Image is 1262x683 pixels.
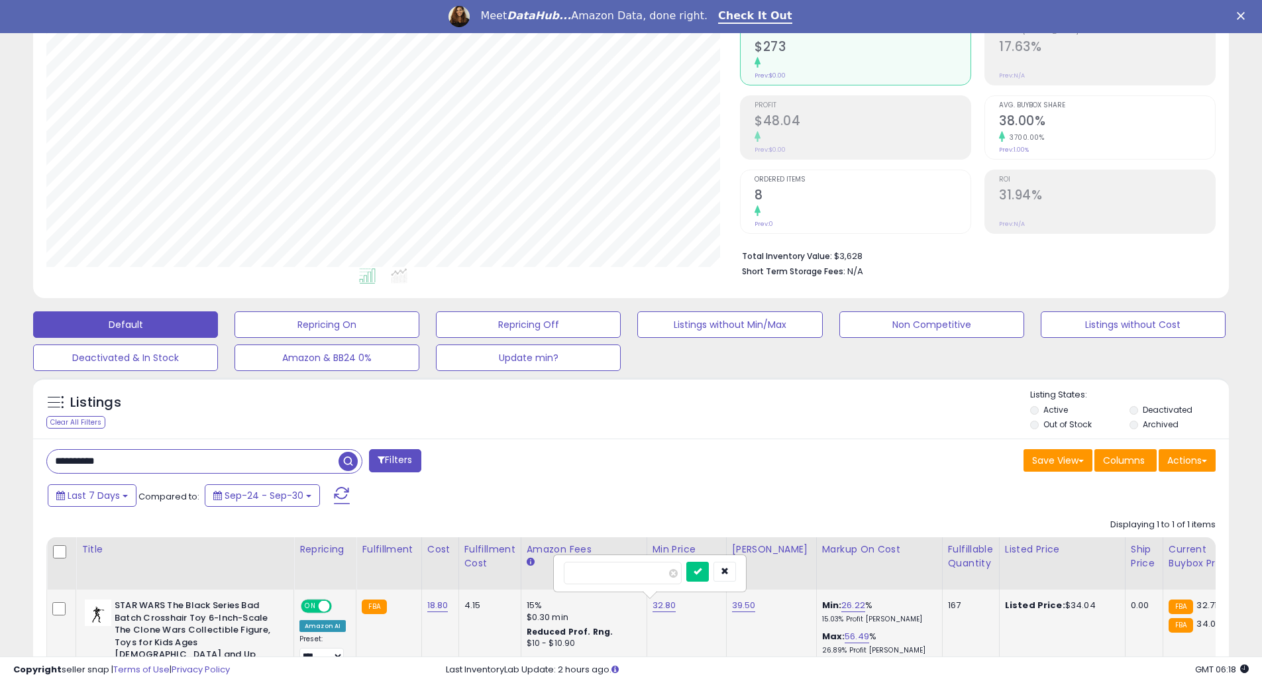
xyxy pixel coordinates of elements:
img: 21qLYeE-5ML._SL40_.jpg [85,600,111,626]
button: Listings without Min/Max [637,311,822,338]
div: Preset: [299,635,346,664]
div: Fulfillable Quantity [948,543,994,570]
button: Amazon & BB24 0% [235,344,419,371]
button: Columns [1094,449,1157,472]
div: 0.00 [1131,600,1153,611]
b: Min: [822,599,842,611]
a: Check It Out [718,9,792,24]
button: Filters [369,449,421,472]
small: Prev: 1.00% [999,146,1029,154]
span: Last 7 Days [68,489,120,502]
small: Prev: N/A [999,220,1025,228]
img: Profile image for Georgie [448,6,470,27]
th: The percentage added to the cost of goods (COGS) that forms the calculator for Min & Max prices. [816,537,942,590]
div: $0.30 min [527,611,637,623]
small: 3700.00% [1005,132,1044,142]
a: 56.49 [845,630,869,643]
h5: Listings [70,394,121,412]
button: Repricing Off [436,311,621,338]
p: Listing States: [1030,389,1229,401]
h2: $48.04 [755,113,971,131]
span: Ordered Items [755,176,971,184]
button: Save View [1024,449,1092,472]
label: Active [1043,404,1068,415]
button: Actions [1159,449,1216,472]
h2: 17.63% [999,39,1215,57]
div: Min Price [653,543,721,556]
b: Reduced Prof. Rng. [527,626,613,637]
h2: 8 [755,187,971,205]
h2: $273 [755,39,971,57]
b: Listed Price: [1005,599,1065,611]
span: ON [302,601,319,612]
b: Short Term Storage Fees: [742,266,845,277]
span: Compared to: [138,490,199,503]
div: Last InventoryLab Update: 2 hours ago. [446,664,1249,676]
div: $34.04 [1005,600,1115,611]
span: Profit [755,102,971,109]
div: 4.15 [464,600,511,611]
a: 39.50 [732,599,756,612]
span: Avg. Buybox Share [999,102,1215,109]
div: 15% [527,600,637,611]
span: OFF [330,601,351,612]
div: % [822,631,932,655]
div: % [822,600,932,624]
b: STAR WARS The Black Series Bad Batch Crosshair Toy 6-Inch-Scale The Clone Wars Collectible Figure... [115,600,276,664]
a: 26.22 [841,599,865,612]
div: Title [81,543,288,556]
a: 18.80 [427,599,448,612]
div: Meet Amazon Data, done right. [480,9,708,23]
span: Columns [1103,454,1145,467]
label: Deactivated [1143,404,1192,415]
div: Amazon Fees [527,543,641,556]
span: 2025-10-9 06:18 GMT [1195,663,1249,676]
div: Ship Price [1131,543,1157,570]
span: Revenue [755,28,971,35]
a: Terms of Use [113,663,170,676]
span: Profit [PERSON_NAME] [999,28,1215,35]
button: Deactivated & In Stock [33,344,218,371]
small: FBA [1169,618,1193,633]
span: Sep-24 - Sep-30 [225,489,303,502]
span: 34.04 [1196,617,1222,630]
small: FBA [362,600,386,614]
a: Privacy Policy [172,663,230,676]
a: 32.80 [653,599,676,612]
div: Close [1237,12,1250,20]
div: seller snap | | [13,664,230,676]
b: Total Inventory Value: [742,250,832,262]
small: Prev: $0.00 [755,146,786,154]
li: $3,628 [742,247,1206,263]
div: Repricing [299,543,350,556]
label: Out of Stock [1043,419,1092,430]
div: Markup on Cost [822,543,937,556]
label: Archived [1143,419,1179,430]
div: Cost [427,543,453,556]
div: Current Buybox Price [1169,543,1237,570]
div: $10 - $10.90 [527,638,637,649]
i: DataHub... [507,9,571,22]
b: Max: [822,630,845,643]
small: FBA [1169,600,1193,614]
div: Fulfillment Cost [464,543,515,570]
button: Listings without Cost [1041,311,1226,338]
strong: Copyright [13,663,62,676]
div: Fulfillment [362,543,415,556]
h2: 38.00% [999,113,1215,131]
div: Displaying 1 to 1 of 1 items [1110,519,1216,531]
span: ROI [999,176,1215,184]
button: Update min? [436,344,621,371]
div: 167 [948,600,989,611]
button: Repricing On [235,311,419,338]
small: Prev: 0 [755,220,773,228]
span: N/A [847,265,863,278]
small: Amazon Fees. [527,556,535,568]
button: Default [33,311,218,338]
p: 15.03% Profit [PERSON_NAME] [822,615,932,624]
button: Sep-24 - Sep-30 [205,484,320,507]
h2: 31.94% [999,187,1215,205]
button: Last 7 Days [48,484,136,507]
div: Clear All Filters [46,416,105,429]
small: Prev: N/A [999,72,1025,79]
